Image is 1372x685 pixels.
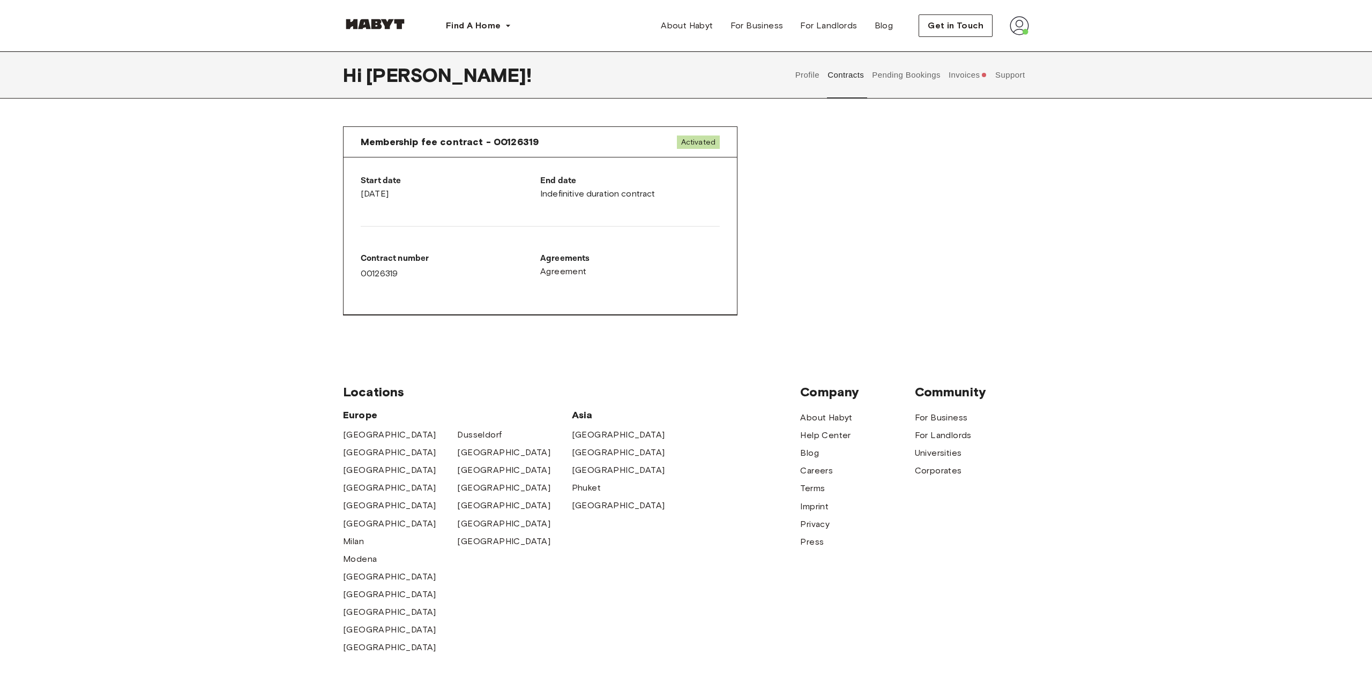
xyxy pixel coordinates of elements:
[343,570,436,583] a: [GEOGRAPHIC_DATA]
[800,447,819,460] a: Blog
[343,446,436,459] a: [GEOGRAPHIC_DATA]
[361,175,540,187] p: Start date
[457,535,550,548] a: [GEOGRAPHIC_DATA]
[572,446,665,459] span: [GEOGRAPHIC_DATA]
[800,384,914,400] span: Company
[343,499,436,512] a: [GEOGRAPHIC_DATA]
[800,429,851,442] a: Help Center
[361,252,540,265] p: Contract number
[343,517,436,530] a: [GEOGRAPHIC_DATA]
[661,19,713,32] span: About Habyt
[540,175,720,187] p: End date
[361,175,540,200] div: [DATE]
[572,481,601,494] a: Phuket
[915,384,1029,400] span: Community
[540,265,720,278] a: Agreement
[994,51,1026,99] button: Support
[919,14,993,37] button: Get in Touch
[866,15,902,36] a: Blog
[540,175,720,200] div: Indefinitive duration contract
[652,15,721,36] a: About Habyt
[928,19,983,32] span: Get in Touch
[343,464,436,477] a: [GEOGRAPHIC_DATA]
[800,19,857,32] span: For Landlords
[915,411,968,424] a: For Business
[800,536,824,548] a: Press
[437,15,520,36] button: Find A Home
[343,535,364,548] a: Milan
[343,409,572,421] span: Europe
[366,64,532,86] span: [PERSON_NAME] !
[343,623,436,636] a: [GEOGRAPHIC_DATA]
[572,499,665,512] a: [GEOGRAPHIC_DATA]
[800,518,830,531] a: Privacy
[915,429,972,442] a: For Landlords
[572,428,665,441] a: [GEOGRAPHIC_DATA]
[457,428,502,441] a: Dusseldorf
[947,51,988,99] button: Invoices
[915,464,962,477] a: Corporates
[871,51,942,99] button: Pending Bookings
[800,500,829,513] a: Imprint
[800,411,852,424] a: About Habyt
[794,51,821,99] button: Profile
[361,252,540,280] div: 00126319
[540,252,720,265] p: Agreements
[1010,16,1029,35] img: avatar
[826,51,866,99] button: Contracts
[792,15,866,36] a: For Landlords
[572,409,686,421] span: Asia
[361,136,539,148] span: Membership fee contract - 00126319
[343,481,436,494] a: [GEOGRAPHIC_DATA]
[800,482,825,495] a: Terms
[343,19,407,29] img: Habyt
[540,265,587,278] span: Agreement
[457,481,550,494] a: [GEOGRAPHIC_DATA]
[722,15,792,36] a: For Business
[800,464,833,477] a: Careers
[343,588,436,601] a: [GEOGRAPHIC_DATA]
[446,19,501,32] span: Find A Home
[457,446,550,459] a: [GEOGRAPHIC_DATA]
[343,553,377,566] a: Modena
[457,464,550,477] a: [GEOGRAPHIC_DATA]
[343,606,436,619] a: [GEOGRAPHIC_DATA]
[915,447,962,460] a: Universities
[791,51,1029,99] div: user profile tabs
[343,428,436,441] a: [GEOGRAPHIC_DATA]
[457,517,550,530] a: [GEOGRAPHIC_DATA]
[343,64,366,86] span: Hi
[677,136,720,149] span: Activated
